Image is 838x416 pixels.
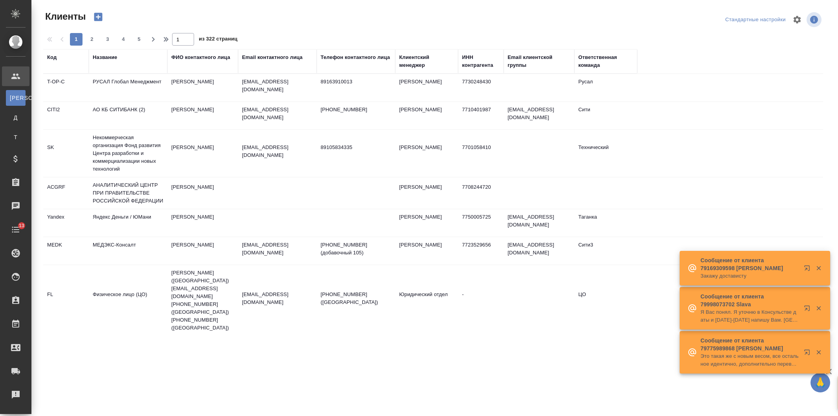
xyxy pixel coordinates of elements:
[43,179,89,207] td: ACGRF
[199,34,237,46] span: из 322 страниц
[700,337,799,352] p: Сообщение от клиента 79775989868 [PERSON_NAME]
[167,140,238,167] td: [PERSON_NAME]
[810,349,827,356] button: Закрыть
[167,237,238,265] td: [PERSON_NAME]
[578,53,633,69] div: Ответственная команда
[799,344,818,363] button: Открыть в новой вкладке
[321,106,391,114] p: [PHONE_NUMBER]
[462,53,500,69] div: ИНН контрагента
[43,209,89,237] td: Yandex
[10,114,22,121] span: Д
[6,129,26,145] a: Т
[810,265,827,272] button: Закрыть
[321,144,391,151] p: 89105834335
[43,140,89,167] td: SK
[89,209,167,237] td: Яндекс Деньги / ЮМани
[700,256,799,272] p: Сообщение от клиента 79169309598 [PERSON_NAME]
[117,33,130,46] button: 4
[458,209,504,237] td: 7750005725
[167,265,238,336] td: [PERSON_NAME] ([GEOGRAPHIC_DATA]) [EMAIL_ADDRESS][DOMAIN_NAME] [PHONE_NUMBER] ([GEOGRAPHIC_DATA])...
[242,53,303,61] div: Email контактного лица
[700,352,799,368] p: Это такая же с новым весом, все остальное идентично, дополнительно переводить не нужно
[6,90,26,106] a: [PERSON_NAME]
[6,110,26,125] a: Д
[504,237,574,265] td: [EMAIL_ADDRESS][DOMAIN_NAME]
[242,144,313,159] p: [EMAIL_ADDRESS][DOMAIN_NAME]
[321,291,391,306] p: [PHONE_NUMBER] ([GEOGRAPHIC_DATA])
[799,300,818,319] button: Открыть в новой вкладке
[700,272,799,280] p: Закажу достависту
[86,33,98,46] button: 2
[117,35,130,43] span: 4
[395,209,458,237] td: [PERSON_NAME]
[101,33,114,46] button: 3
[574,102,637,129] td: Сити
[167,179,238,207] td: [PERSON_NAME]
[700,308,799,324] p: Я Вас понял. Я уточню в Консульстве даты и [DATE]-[DATE] напишу Вам. [GEOGRAPHIC_DATA]. Дополнительн
[504,102,574,129] td: [EMAIL_ADDRESS][DOMAIN_NAME]
[395,287,458,314] td: Юридический отдел
[242,78,313,94] p: [EMAIL_ADDRESS][DOMAIN_NAME]
[167,209,238,237] td: [PERSON_NAME]
[89,287,167,314] td: Физическое лицо (ЦО)
[574,74,637,101] td: Русал
[101,35,114,43] span: 3
[395,102,458,129] td: [PERSON_NAME]
[14,222,29,230] span: 13
[171,53,230,61] div: ФИО контактного лица
[89,102,167,129] td: АО КБ СИТИБАНК (2)
[321,241,391,257] p: [PHONE_NUMBER] (добавочный 105)
[574,287,637,314] td: ЦО
[47,53,57,61] div: Код
[2,220,29,239] a: 13
[242,291,313,306] p: [EMAIL_ADDRESS][DOMAIN_NAME]
[458,74,504,101] td: 7730248430
[574,140,637,167] td: Технический
[133,35,145,43] span: 5
[799,260,818,279] button: Открыть в новой вкладке
[399,53,454,69] div: Клиентский менеджер
[574,237,637,265] td: Сити3
[321,78,391,86] p: 89163910013
[89,177,167,209] td: АНАЛИТИЧЕСКИЙ ЦЕНТР ПРИ ПРАВИТЕЛЬСТВЕ РОССИЙСКОЙ ФЕДЕРАЦИИ
[89,237,167,265] td: МЕДЭКС-Консалт
[43,10,86,23] span: Клиенты
[723,14,788,26] div: split button
[133,33,145,46] button: 5
[395,140,458,167] td: [PERSON_NAME]
[43,102,89,129] td: CITI2
[93,53,117,61] div: Название
[574,209,637,237] td: Таганка
[807,12,823,27] span: Посмотреть информацию
[10,94,22,102] span: [PERSON_NAME]
[700,293,799,308] p: Сообщение от клиента 79998073702 Slava
[242,106,313,121] p: [EMAIL_ADDRESS][DOMAIN_NAME]
[89,130,167,177] td: Некоммерческая организация Фонд развития Центра разработки и коммерциализации новых технологий
[89,74,167,101] td: РУСАЛ Глобал Менеджмент
[810,305,827,312] button: Закрыть
[504,209,574,237] td: [EMAIL_ADDRESS][DOMAIN_NAME]
[242,241,313,257] p: [EMAIL_ADDRESS][DOMAIN_NAME]
[86,35,98,43] span: 2
[458,102,504,129] td: 7710401987
[395,237,458,265] td: [PERSON_NAME]
[321,53,390,61] div: Телефон контактного лица
[458,179,504,207] td: 7708244720
[458,140,504,167] td: 7701058410
[458,237,504,265] td: 7723529656
[89,10,108,24] button: Создать
[458,287,504,314] td: -
[395,74,458,101] td: [PERSON_NAME]
[395,179,458,207] td: [PERSON_NAME]
[43,237,89,265] td: MEDK
[43,74,89,101] td: T-OP-C
[508,53,570,69] div: Email клиентской группы
[43,287,89,314] td: FL
[788,10,807,29] span: Настроить таблицу
[167,74,238,101] td: [PERSON_NAME]
[10,133,22,141] span: Т
[167,102,238,129] td: [PERSON_NAME]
